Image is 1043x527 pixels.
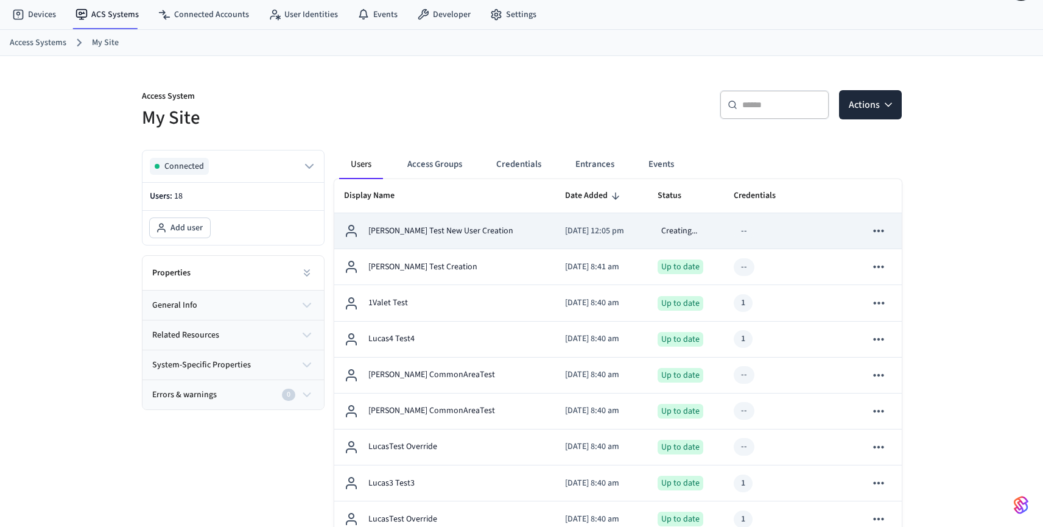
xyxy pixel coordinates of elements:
div: 1 [741,297,745,309]
span: Display Name [344,186,410,205]
div: Up to date [658,440,703,454]
a: Developer [407,4,480,26]
p: Lucas4 Test4 [368,333,415,345]
span: related resources [152,329,219,342]
span: Add user [170,222,203,234]
div: -- [741,225,747,238]
p: [PERSON_NAME] Test Creation [368,261,477,274]
div: -- [741,261,747,274]
span: Status [658,186,697,205]
button: Entrances [566,150,624,179]
button: Add user [150,218,210,238]
button: Connected [150,158,317,175]
h2: Properties [152,267,191,279]
p: [DATE] 8:40 am [565,333,637,345]
button: Access Groups [398,150,472,179]
div: Up to date [658,296,703,311]
span: 18 [174,190,183,202]
button: Errors & warnings0 [142,380,324,409]
div: 1 [741,477,745,490]
h5: My Site [142,105,514,130]
span: Credentials [734,186,792,205]
p: LucasTest Override [368,513,437,526]
p: [DATE] 8:41 am [565,261,637,274]
span: Connected [164,160,204,172]
p: [DATE] 8:40 am [565,405,637,417]
span: Errors & warnings [152,389,217,401]
a: User Identities [259,4,348,26]
p: Users: [150,190,317,203]
p: [PERSON_NAME] Test New User Creation [368,225,513,238]
p: Access System [142,90,514,105]
a: Connected Accounts [149,4,259,26]
a: Access Systems [10,37,66,49]
p: [DATE] 8:40 am [565,477,637,490]
p: [DATE] 8:40 am [565,297,637,309]
p: Lucas3 Test3 [368,477,415,490]
button: Events [639,150,684,179]
button: Credentials [486,150,551,179]
span: general info [152,299,197,312]
p: [PERSON_NAME] CommonAreaTest [368,369,495,381]
button: Actions [839,90,902,119]
p: 1Valet Test [368,297,408,309]
div: -- [741,369,747,381]
a: Events [348,4,407,26]
a: Settings [480,4,546,26]
p: [PERSON_NAME] CommonAreaTest [368,405,495,417]
div: Up to date [658,404,703,419]
div: 1 [741,513,745,526]
a: Devices [2,4,66,26]
div: Up to date [658,332,703,347]
p: [DATE] 8:40 am [565,440,637,453]
button: system-specific properties [142,350,324,380]
a: ACS Systems [66,4,149,26]
div: Creating... [658,224,701,238]
span: system-specific properties [152,359,251,372]
button: general info [142,291,324,320]
div: Up to date [658,476,703,490]
div: -- [741,440,747,453]
button: Users [339,150,383,179]
button: related resources [142,320,324,350]
p: LucasTest Override [368,440,437,453]
div: Up to date [658,260,703,274]
img: SeamLogoGradient.69752ec5.svg [1014,495,1028,515]
p: [DATE] 8:40 am [565,369,637,381]
div: Up to date [658,512,703,526]
div: -- [741,405,747,417]
p: [DATE] 8:40 am [565,513,637,526]
p: [DATE] 12:05 pm [565,225,637,238]
span: Date Added [565,186,623,205]
a: My Site [92,37,119,49]
div: Up to date [658,368,703,383]
div: 0 [282,389,295,401]
div: 1 [741,333,745,345]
